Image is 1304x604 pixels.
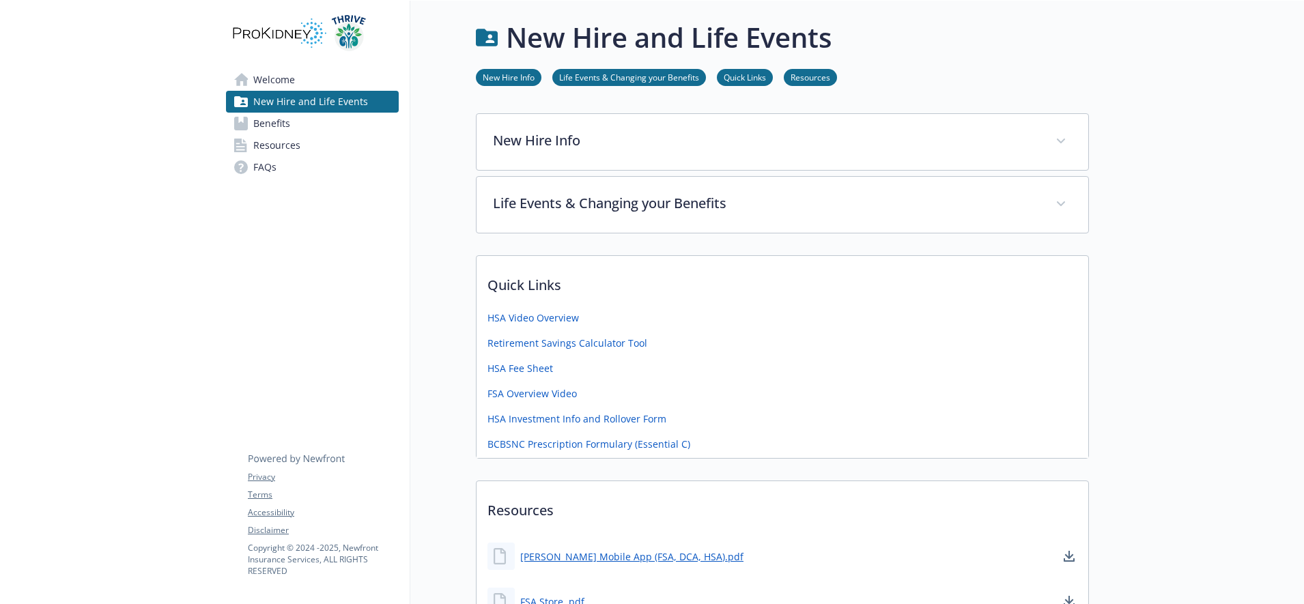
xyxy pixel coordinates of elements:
a: Benefits [226,113,399,134]
a: download document [1061,548,1077,564]
span: New Hire and Life Events [253,91,368,113]
a: New Hire and Life Events [226,91,399,113]
h1: New Hire and Life Events [506,17,832,58]
div: New Hire Info [477,114,1088,170]
a: HSA Investment Info and Rollover Form [487,412,666,426]
a: FAQs [226,156,399,178]
a: HSA Video Overview [487,311,579,325]
a: Life Events & Changing your Benefits [552,70,706,83]
div: Life Events & Changing your Benefits [477,177,1088,233]
p: New Hire Info [493,130,1039,151]
a: Resources [226,134,399,156]
a: Terms [248,489,398,501]
a: BCBSNC Prescription Formulary (Essential C) [487,437,690,451]
a: Retirement Savings Calculator Tool [487,336,647,350]
span: Benefits [253,113,290,134]
a: Accessibility [248,506,398,519]
a: FSA Overview Video [487,386,577,401]
a: HSA Fee Sheet [487,361,553,375]
p: Copyright © 2024 - 2025 , Newfront Insurance Services, ALL RIGHTS RESERVED [248,542,398,577]
a: [PERSON_NAME] Mobile App (FSA, DCA, HSA).pdf [520,549,743,564]
p: Life Events & Changing your Benefits [493,193,1039,214]
a: Welcome [226,69,399,91]
a: Privacy [248,471,398,483]
span: Welcome [253,69,295,91]
p: Quick Links [477,256,1088,306]
p: Resources [477,481,1088,532]
span: FAQs [253,156,277,178]
span: Resources [253,134,300,156]
a: New Hire Info [476,70,541,83]
a: Disclaimer [248,524,398,536]
a: Quick Links [717,70,773,83]
a: Resources [784,70,837,83]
